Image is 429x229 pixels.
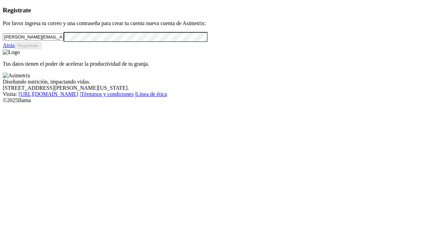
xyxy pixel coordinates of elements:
[3,33,64,41] input: Tu correo
[3,61,426,67] p: Tus datos tienen el poder de acelerar la productividad de tu granja.
[136,91,167,97] a: Línea de ética
[19,91,78,97] a: [URL][DOMAIN_NAME]
[3,91,426,97] div: Visita : | |
[15,42,42,49] button: Regístrate
[3,42,15,48] a: Atrás
[3,79,426,85] div: Diseñando nutrición, impactando vidas.
[3,97,426,103] div: © 2025 Iluma
[3,73,30,79] img: Asimetrix
[3,85,426,91] div: [STREET_ADDRESS][PERSON_NAME][US_STATE].
[3,49,20,55] img: Logo
[3,20,426,26] p: Por favor ingresa tu correo y una contraseña para crear tu cuenta nueva cuenta de Asimetrix:
[3,7,426,14] h3: Registrate
[81,91,134,97] a: Términos y condiciones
